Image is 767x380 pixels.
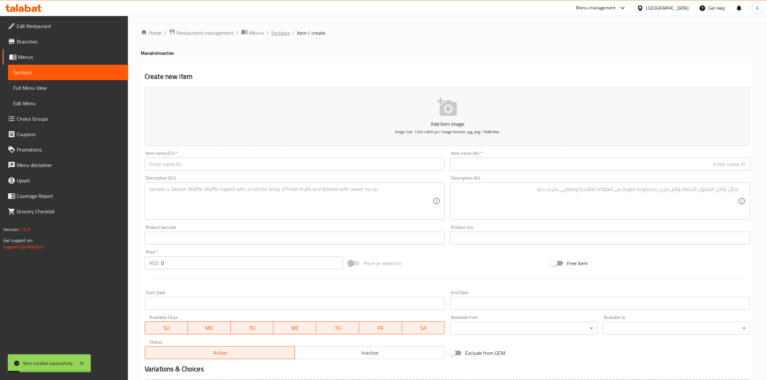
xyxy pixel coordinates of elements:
[450,322,598,335] div: ​
[603,322,750,335] div: ​
[17,146,123,153] span: Promotions
[271,29,290,37] a: Sections
[164,29,166,37] li: /
[145,158,445,171] input: Enter name En
[177,29,234,37] span: Restaurants management
[8,96,128,111] a: Edit Menu
[145,72,750,81] h2: Create new item
[190,323,228,333] span: MO
[3,204,128,219] a: Grocery Checklist
[319,323,357,333] span: TH
[8,65,128,80] a: Sections
[3,243,44,251] a: Support.OpsPlatform
[141,29,754,37] nav: breadcrumb
[3,111,128,126] a: Choice Groups
[3,236,33,245] span: Get support on:
[465,349,505,357] span: Exclude from GEM
[405,323,442,333] span: SA
[17,192,123,200] span: Coverage Report
[3,188,128,204] a: Coverage Report
[567,259,588,267] span: Free item
[17,22,123,30] span: Edit Restaurant
[145,346,295,359] button: Active
[249,29,264,37] span: Menus
[316,321,359,334] button: TH
[236,29,239,37] li: /
[266,29,269,37] li: /
[646,5,689,12] div: [GEOGRAPHIC_DATA]
[3,142,128,157] a: Promotions
[20,225,30,234] span: 1.0.0
[3,49,128,65] a: Menus
[148,348,292,357] span: Active
[13,84,123,92] span: Full Menu View
[13,69,123,76] span: Sections
[297,29,325,37] span: item / create
[18,53,123,61] span: Menus
[17,115,123,123] span: Choice Groups
[3,225,19,234] span: Version:
[145,87,750,146] button: Add item imageImage Size: 1200 x 800 px / Image formats: jpg, png / 5MB Max.
[188,321,231,334] button: MO
[395,128,500,135] span: Image Size: 1200 x 800 px / Image formats: jpg, png / 5MB Max.
[3,18,128,34] a: Edit Restaurant
[297,348,442,357] span: Inactive
[756,5,759,12] span: A
[17,130,123,138] span: Coupons
[576,4,616,12] div: Menu-management
[161,256,343,269] input: Please enter price
[145,364,750,374] h2: Variations & Choices
[141,50,754,56] h4: Manakish section
[241,29,264,37] a: Menus
[3,126,128,142] a: Coupons
[3,173,128,188] a: Upsell
[450,158,750,171] input: Enter name Ar
[145,321,188,334] button: SU
[17,177,123,184] span: Upsell
[3,157,128,173] a: Menu disclaimer
[17,38,123,45] span: Branches
[362,323,399,333] span: FR
[169,29,234,37] a: Restaurants management
[231,321,273,334] button: TU
[149,259,158,267] p: AED
[276,323,314,333] span: WE
[363,259,401,267] span: Price on selection
[233,323,271,333] span: TU
[23,360,73,367] div: Item created successfully
[155,120,740,128] p: Add item image
[145,232,445,245] input: Please enter product barcode
[17,161,123,169] span: Menu disclaimer
[402,321,445,334] button: SA
[17,208,123,215] span: Grocery Checklist
[13,99,123,107] span: Edit Menu
[8,80,128,96] a: Full Menu View
[450,232,750,245] input: Please enter product sku
[141,29,161,37] a: Home
[148,323,185,333] span: SU
[294,346,445,359] button: Inactive
[359,321,402,334] button: FR
[292,29,294,37] li: /
[3,34,128,49] a: Branches
[273,321,316,334] button: WE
